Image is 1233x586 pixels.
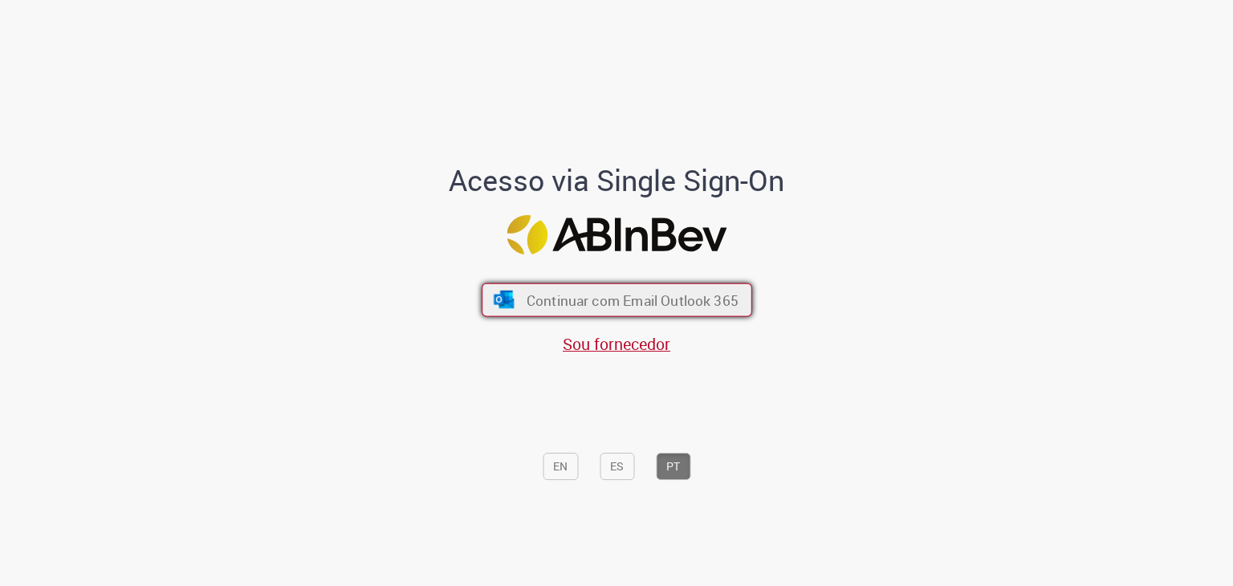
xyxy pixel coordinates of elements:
[543,453,578,480] button: EN
[656,453,690,480] button: PT
[563,333,670,355] a: Sou fornecedor
[394,165,840,197] h1: Acesso via Single Sign-On
[600,453,634,480] button: ES
[492,291,515,308] img: ícone Azure/Microsoft 360
[482,283,752,317] button: ícone Azure/Microsoft 360 Continuar com Email Outlook 365
[507,215,726,254] img: Logo ABInBev
[526,291,738,309] span: Continuar com Email Outlook 365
